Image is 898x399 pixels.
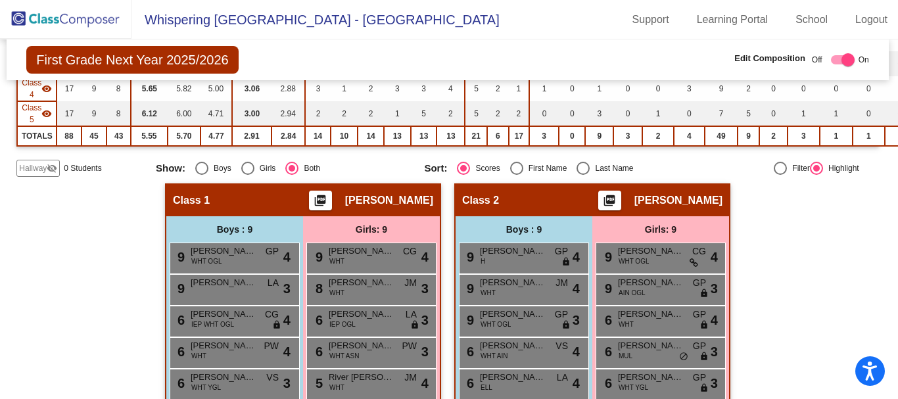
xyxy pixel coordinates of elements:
td: 9 [705,76,738,101]
td: 2.88 [272,76,305,101]
span: Whispering [GEOGRAPHIC_DATA] - [GEOGRAPHIC_DATA] [131,9,500,30]
span: WHT OGL [619,256,649,266]
span: WHT ASN [329,351,359,361]
span: lock [699,352,709,362]
span: PW [402,339,417,353]
td: 2.94 [272,101,305,126]
td: 3 [585,101,613,126]
td: 45 [82,126,107,146]
span: [PERSON_NAME] [618,339,684,352]
span: do_not_disturb_alt [679,352,688,362]
div: Scores [470,162,500,174]
td: 9 [82,101,107,126]
span: GP [693,276,706,290]
td: 2 [487,76,509,101]
span: 3 [711,373,718,393]
span: 9 [174,281,185,296]
span: 9 [463,281,474,296]
td: 0 [853,101,885,126]
span: 3 [283,279,291,298]
span: [PERSON_NAME] [191,276,256,289]
td: 4 [674,126,704,146]
td: 2 [509,101,530,126]
span: 6 [463,344,474,359]
td: 8 [106,101,131,126]
span: 4 [573,373,580,393]
td: 3 [411,76,437,101]
div: Last Name [590,162,633,174]
span: [PERSON_NAME] [329,276,394,289]
mat-radio-group: Select an option [156,162,414,175]
span: [PERSON_NAME] [191,245,256,258]
span: [PERSON_NAME] [618,245,684,258]
span: 9 [602,281,612,296]
span: 8 [312,281,323,296]
span: CG [692,245,706,258]
mat-icon: picture_as_pdf [602,194,617,212]
span: Edit Composition [734,52,805,65]
span: 4 [283,342,291,362]
span: [PERSON_NAME] [480,371,546,384]
span: [PERSON_NAME] [329,308,394,321]
span: Class 5 [22,102,41,126]
td: 2 [487,101,509,126]
span: CG [403,245,417,258]
td: 0 [613,76,642,101]
td: 14 [305,126,330,146]
td: 0 [529,101,559,126]
button: Print Students Details [309,191,332,210]
td: Deborah Hartman - No Class Name [17,76,57,101]
span: GP [693,339,706,353]
td: 17 [57,76,81,101]
span: [PERSON_NAME] [618,371,684,384]
span: 4 [573,247,580,267]
span: Class 2 [462,194,499,207]
span: 4 [283,247,291,267]
td: 3.06 [232,76,272,101]
td: 0 [559,126,585,146]
span: 4 [573,342,580,362]
td: 3 [305,76,330,101]
td: 0 [559,101,585,126]
td: 13 [411,126,437,146]
span: First Grade Next Year 2025/2026 [26,46,238,74]
td: 1 [585,76,613,101]
span: 6 [312,313,323,327]
td: 9 [585,126,613,146]
span: AIN OGL [619,288,646,298]
td: 43 [106,126,131,146]
div: Filter [787,162,810,174]
td: 8 [106,76,131,101]
td: 0 [559,76,585,101]
mat-icon: visibility_off [47,163,57,174]
mat-icon: visibility [41,108,52,119]
span: On [859,54,869,66]
td: 0 [642,76,674,101]
td: 5.55 [131,126,168,146]
span: JM [404,276,417,290]
td: 1 [642,101,674,126]
span: GP [693,308,706,321]
span: 3 [283,373,291,393]
span: GP [266,245,279,258]
span: Sort: [424,162,447,174]
span: WHT YGL [191,383,221,392]
span: [PERSON_NAME] [480,245,546,258]
span: [PERSON_NAME] [618,308,684,321]
span: 3 [421,279,429,298]
span: 6 [174,344,185,359]
span: lock [699,383,709,394]
span: IEP WHT OGL [191,319,234,329]
td: Andrea Howell - No Class Name [17,101,57,126]
td: 2 [437,101,465,126]
td: 1 [820,126,853,146]
span: 4 [711,310,718,330]
span: Class 1 [173,194,210,207]
span: lock [561,257,571,268]
mat-radio-group: Select an option [424,162,682,175]
td: 2 [358,101,384,126]
span: 3 [711,279,718,298]
a: School [785,9,838,30]
span: 6 [312,344,323,359]
td: 1 [384,101,411,126]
